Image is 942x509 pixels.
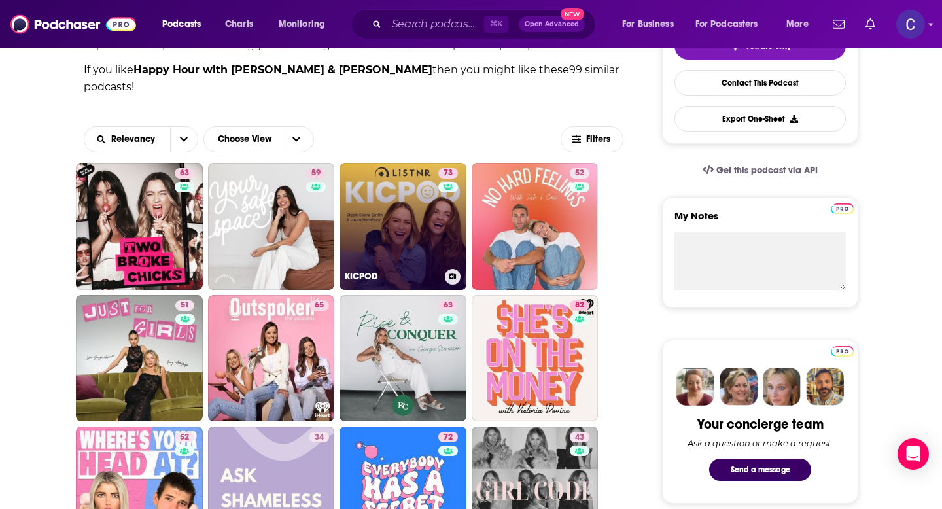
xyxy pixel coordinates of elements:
label: My Notes [674,209,846,232]
span: 65 [315,299,324,312]
img: Jon Profile [806,368,844,406]
button: open menu [153,14,218,35]
button: Filters [561,126,623,152]
a: 65 [309,300,329,311]
a: Pro website [831,202,854,214]
button: open menu [170,127,198,152]
div: Your concierge team [697,416,824,432]
a: 52 [472,163,599,290]
button: Show profile menu [896,10,925,39]
button: open menu [270,14,342,35]
span: Get this podcast via API [716,165,818,176]
span: Choose View [207,128,283,150]
a: 51 [175,300,194,311]
span: 51 [181,299,189,312]
button: Send a message [709,459,811,481]
span: More [786,15,809,33]
span: For Podcasters [695,15,758,33]
h3: KICPOD [345,271,440,282]
button: Choose View [203,126,314,152]
span: ⌘ K [484,16,508,33]
a: 63 [76,163,203,290]
a: 63 [340,295,466,422]
span: 52 [575,167,584,180]
p: If you like then you might like these 99 similar podcasts ! [84,61,623,95]
a: 82 [472,295,599,422]
a: Pro website [831,344,854,357]
a: 43 [570,432,589,442]
span: Relevancy [111,135,160,144]
button: open menu [613,14,690,35]
a: 63 [175,168,194,179]
a: 63 [438,300,458,311]
h2: Choose View [203,126,323,152]
span: Filters [586,135,612,144]
a: 73 [438,168,458,179]
a: Get this podcast via API [692,154,828,186]
span: 59 [311,167,321,180]
span: New [561,8,584,20]
a: 52 [570,168,589,179]
img: Sydney Profile [676,368,714,406]
span: 82 [575,299,584,312]
div: Search podcasts, credits, & more... [363,9,608,39]
span: Open Advanced [525,21,579,27]
span: 73 [444,167,453,180]
a: 82 [570,300,589,311]
span: For Business [622,15,674,33]
img: Podchaser Pro [831,203,854,214]
a: 73KICPOD [340,163,466,290]
a: Charts [217,14,261,35]
span: 72 [444,431,453,444]
a: 34 [309,432,329,442]
div: Open Intercom Messenger [898,438,929,470]
img: Jules Profile [763,368,801,406]
span: Podcasts [162,15,201,33]
button: Export One-Sheet [674,106,846,132]
img: User Profile [896,10,925,39]
img: Podchaser Pro [831,346,854,357]
button: open menu [84,135,170,144]
h2: Choose List sort [84,126,198,152]
button: open menu [687,14,777,35]
a: 52 [175,432,194,442]
a: Show notifications dropdown [860,13,881,35]
a: Contact This Podcast [674,70,846,96]
img: Barbara Profile [720,368,758,406]
span: 63 [444,299,453,312]
button: Open AdvancedNew [519,16,585,32]
input: Search podcasts, credits, & more... [387,14,484,35]
a: 59 [208,163,335,290]
div: Ask a question or make a request. [688,438,833,448]
span: Charts [225,15,253,33]
a: 72 [438,432,458,442]
a: 51 [76,295,203,422]
button: open menu [777,14,825,35]
img: Podchaser - Follow, Share and Rate Podcasts [10,12,136,37]
a: Show notifications dropdown [828,13,850,35]
span: Monitoring [279,15,325,33]
a: 65 [208,295,335,422]
span: 34 [315,431,324,444]
a: 59 [306,168,326,179]
span: 63 [180,167,189,180]
span: 52 [180,431,189,444]
strong: Happy Hour with [PERSON_NAME] & [PERSON_NAME] [133,63,432,76]
span: 43 [575,431,584,444]
span: Logged in as publicityxxtina [896,10,925,39]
